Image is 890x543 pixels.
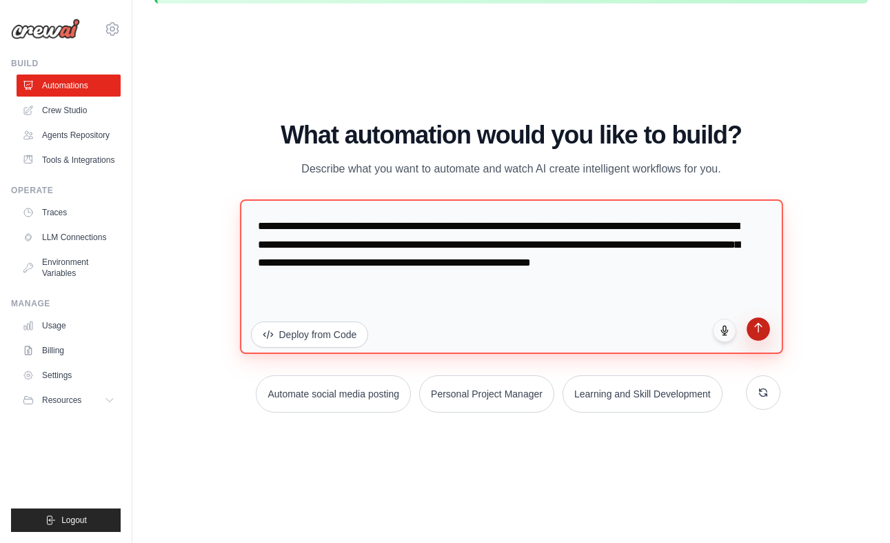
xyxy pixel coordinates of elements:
[17,315,121,337] a: Usage
[17,75,121,97] a: Automations
[61,515,87,526] span: Logout
[419,375,554,413] button: Personal Project Manager
[17,364,121,386] a: Settings
[17,99,121,121] a: Crew Studio
[11,298,121,309] div: Manage
[17,389,121,411] button: Resources
[280,160,743,178] p: Describe what you want to automate and watch AI create intelligent workflows for you.
[11,509,121,532] button: Logout
[11,19,80,39] img: Logo
[17,124,121,146] a: Agents Repository
[17,149,121,171] a: Tools & Integrations
[17,226,121,248] a: LLM Connections
[821,477,890,543] iframe: Chat Widget
[563,375,722,413] button: Learning and Skill Development
[42,395,81,406] span: Resources
[11,58,121,69] div: Build
[251,322,369,348] button: Deploy from Code
[17,251,121,284] a: Environment Variables
[17,339,121,362] a: Billing
[11,185,121,196] div: Operate
[243,121,780,149] h1: What automation would you like to build?
[17,201,121,224] a: Traces
[256,375,411,413] button: Automate social media posting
